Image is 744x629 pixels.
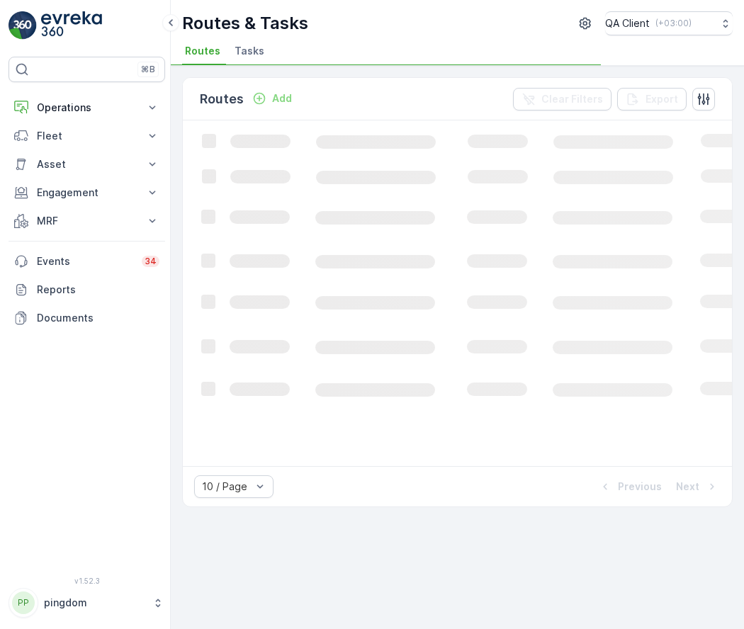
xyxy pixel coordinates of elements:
p: MRF [37,214,137,228]
span: v 1.52.3 [9,577,165,585]
p: Previous [618,480,662,494]
button: Add [247,90,298,107]
p: Fleet [37,129,137,143]
button: Engagement [9,178,165,207]
p: Export [646,92,678,106]
span: Routes [185,44,220,58]
p: Events [37,254,133,268]
button: Clear Filters [513,88,611,110]
button: PPpingdom [9,588,165,618]
button: Next [675,478,721,495]
p: ⌘B [141,64,155,75]
div: PP [12,591,35,614]
p: Clear Filters [541,92,603,106]
a: Events34 [9,247,165,276]
p: QA Client [605,16,650,30]
button: Export [617,88,687,110]
img: logo_light-DOdMpM7g.png [41,11,102,40]
p: Asset [37,157,137,171]
img: logo [9,11,37,40]
p: Add [272,91,292,106]
span: Tasks [235,44,264,58]
button: QA Client(+03:00) [605,11,733,35]
button: Fleet [9,122,165,150]
button: Previous [597,478,663,495]
button: MRF [9,207,165,235]
button: Operations [9,93,165,122]
p: Engagement [37,186,137,200]
p: ( +03:00 ) [655,18,692,29]
p: Operations [37,101,137,115]
p: 34 [145,256,157,267]
p: Routes & Tasks [182,12,308,35]
p: pingdom [44,596,145,610]
a: Documents [9,304,165,332]
p: Routes [200,89,244,109]
a: Reports [9,276,165,304]
p: Documents [37,311,159,325]
button: Asset [9,150,165,178]
p: Reports [37,283,159,297]
p: Next [676,480,699,494]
